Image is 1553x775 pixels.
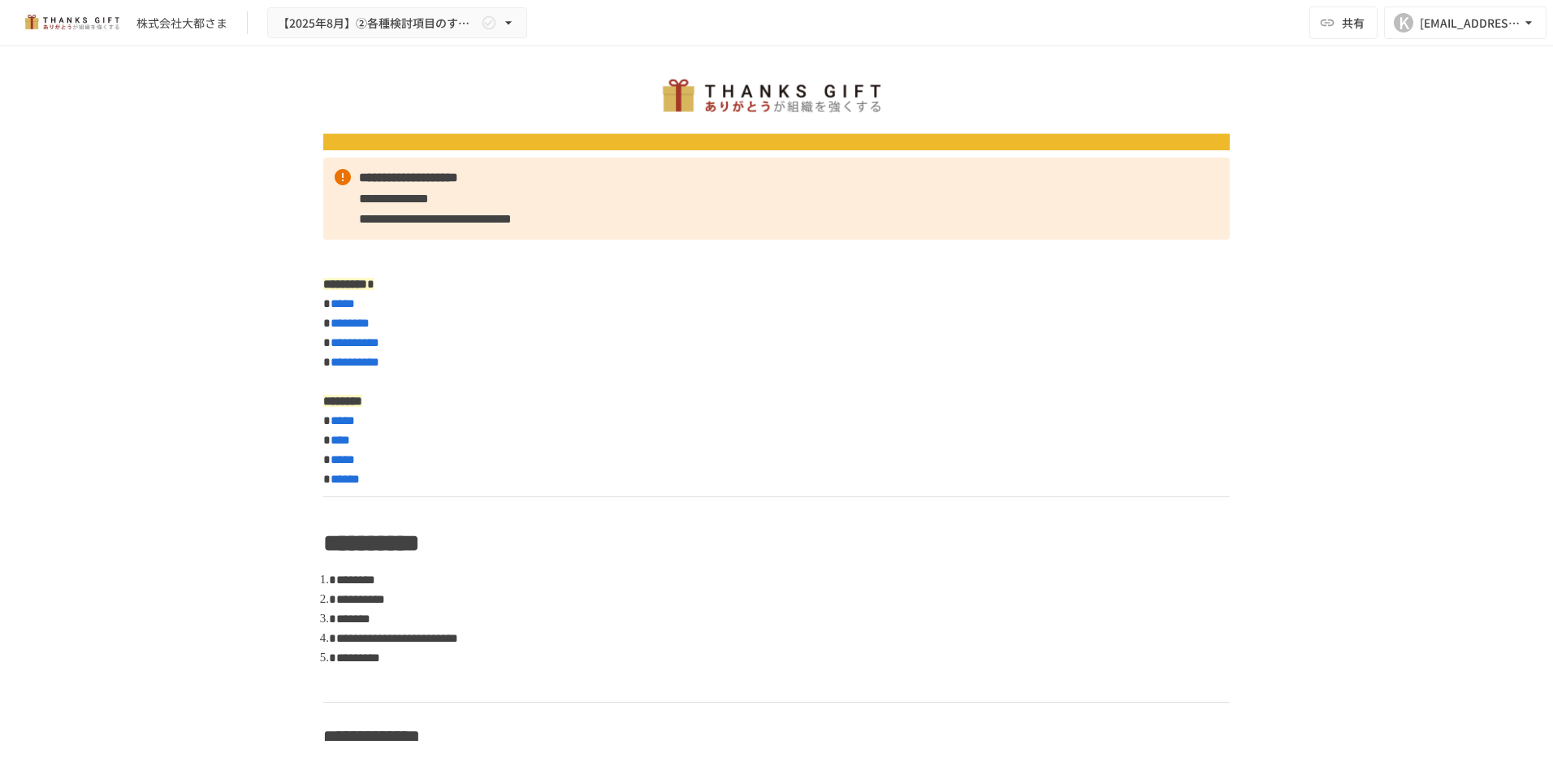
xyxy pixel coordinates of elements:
button: 共有 [1309,6,1378,39]
div: K [1394,13,1413,32]
div: [EMAIL_ADDRESS][DOMAIN_NAME] [1420,13,1521,33]
div: 株式会社大都さま [136,15,227,32]
img: mMP1OxWUAhQbsRWCurg7vIHe5HqDpP7qZo7fRoNLXQh [19,10,123,36]
button: K[EMAIL_ADDRESS][DOMAIN_NAME] [1384,6,1547,39]
span: 共有 [1342,14,1365,32]
span: 【2025年8月】②各種検討項目のすり合わせ/ THANKS GIFTキックオフMTG [278,13,478,33]
button: 【2025年8月】②各種検討項目のすり合わせ/ THANKS GIFTキックオフMTG [267,7,527,39]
